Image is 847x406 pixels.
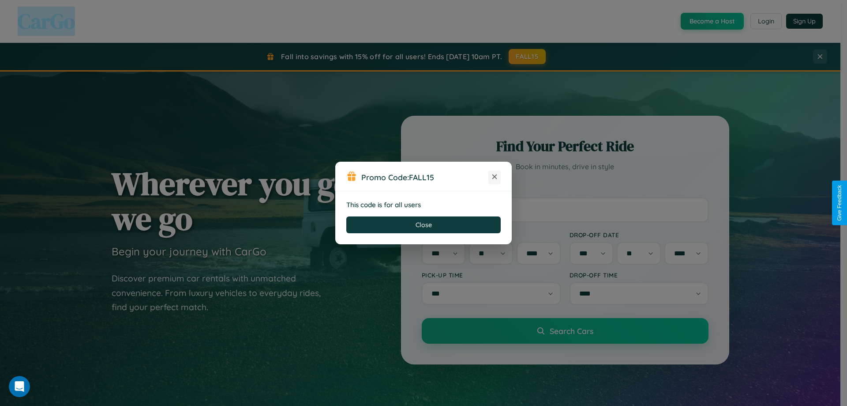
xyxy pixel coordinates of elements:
iframe: Intercom live chat [9,376,30,397]
h3: Promo Code: [361,172,488,182]
strong: This code is for all users [346,201,421,209]
div: Give Feedback [836,185,843,221]
b: FALL15 [409,172,434,182]
button: Close [346,216,501,233]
